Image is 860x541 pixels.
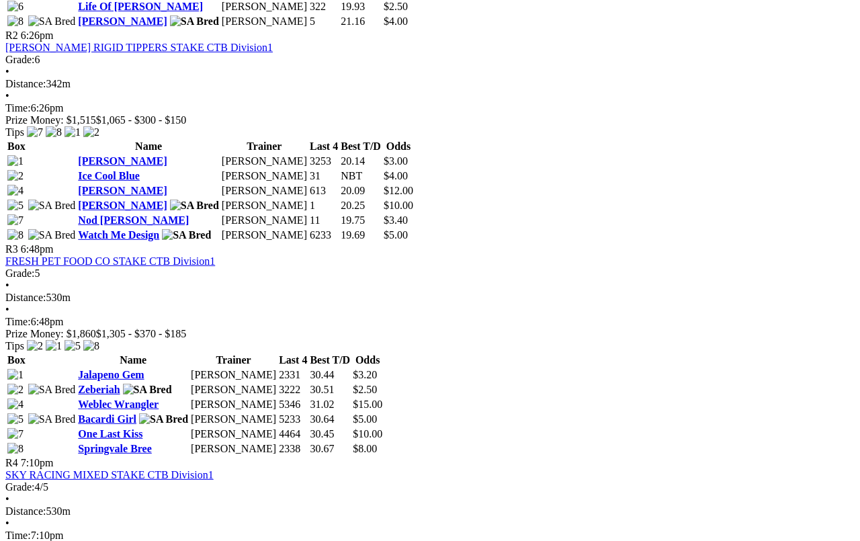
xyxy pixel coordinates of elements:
td: 613 [309,184,339,198]
span: Distance: [5,292,46,303]
td: 20.09 [340,184,382,198]
span: $2.50 [353,384,377,395]
td: 30.64 [309,413,351,426]
th: Last 4 [309,140,339,153]
span: $3.00 [384,155,408,167]
span: • [5,66,9,77]
img: SA Bred [28,229,76,241]
span: $1,065 - $300 - $150 [96,114,187,126]
td: 2331 [278,368,308,382]
a: [PERSON_NAME] [78,15,167,27]
td: 3222 [278,383,308,397]
img: 5 [64,340,81,352]
th: Best T/D [340,140,382,153]
td: 31 [309,169,339,183]
th: Last 4 [278,353,308,367]
td: 5346 [278,398,308,411]
span: • [5,90,9,101]
span: R2 [5,30,18,41]
td: [PERSON_NAME] [221,169,308,183]
td: 4464 [278,427,308,441]
span: $5.00 [384,229,408,241]
a: Ice Cool Blue [78,170,140,181]
td: 19.75 [340,214,382,227]
a: Zeberiah [78,384,120,395]
span: Tips [5,126,24,138]
a: Springvale Bree [78,443,151,454]
span: $10.00 [353,428,382,440]
span: Time: [5,530,31,541]
th: Odds [383,140,414,153]
a: Weblec Wrangler [78,399,159,410]
div: 342m [5,78,855,90]
span: Grade: [5,481,35,493]
td: 3253 [309,155,339,168]
img: 1 [64,126,81,138]
a: One Last Kiss [78,428,142,440]
td: 30.45 [309,427,351,441]
img: 5 [7,200,24,212]
span: $4.00 [384,170,408,181]
img: 8 [7,15,24,28]
div: 6 [5,54,855,66]
span: Distance: [5,78,46,89]
span: Grade: [5,54,35,65]
span: • [5,517,9,529]
div: 6:48pm [5,316,855,328]
td: [PERSON_NAME] [221,155,308,168]
span: $8.00 [353,443,377,454]
a: Bacardi Girl [78,413,136,425]
td: 5233 [278,413,308,426]
td: [PERSON_NAME] [190,383,277,397]
a: [PERSON_NAME] [78,185,167,196]
div: 5 [5,267,855,280]
img: SA Bred [28,413,76,425]
th: Trainer [221,140,308,153]
span: Grade: [5,267,35,279]
span: $5.00 [353,413,377,425]
td: [PERSON_NAME] [221,214,308,227]
span: $15.00 [353,399,382,410]
td: [PERSON_NAME] [221,15,308,28]
div: 530m [5,292,855,304]
td: 1 [309,199,339,212]
span: $1,305 - $370 - $185 [96,328,187,339]
div: Prize Money: $1,860 [5,328,855,340]
img: SA Bred [28,15,76,28]
td: [PERSON_NAME] [221,199,308,212]
td: 20.14 [340,155,382,168]
a: FRESH PET FOOD CO STAKE CTB Division1 [5,255,215,267]
img: 1 [7,155,24,167]
img: SA Bred [162,229,211,241]
span: 6:48pm [21,243,54,255]
img: SA Bred [123,384,172,396]
td: [PERSON_NAME] [190,427,277,441]
td: [PERSON_NAME] [221,184,308,198]
img: 1 [46,340,62,352]
span: $4.00 [384,15,408,27]
td: 20.25 [340,199,382,212]
td: NBT [340,169,382,183]
span: • [5,304,9,315]
td: 30.51 [309,383,351,397]
span: • [5,280,9,291]
a: [PERSON_NAME] [78,155,167,167]
th: Trainer [190,353,277,367]
td: 21.16 [340,15,382,28]
img: 8 [7,443,24,455]
th: Best T/D [309,353,351,367]
img: 4 [7,399,24,411]
th: Odds [352,353,383,367]
span: 6:26pm [21,30,54,41]
span: R3 [5,243,18,255]
td: 30.44 [309,368,351,382]
span: Distance: [5,505,46,517]
img: SA Bred [28,384,76,396]
img: 7 [7,214,24,226]
a: [PERSON_NAME] [78,200,167,211]
img: 7 [27,126,43,138]
a: Life Of [PERSON_NAME] [78,1,203,12]
span: Time: [5,316,31,327]
th: Name [77,353,189,367]
td: 2338 [278,442,308,456]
